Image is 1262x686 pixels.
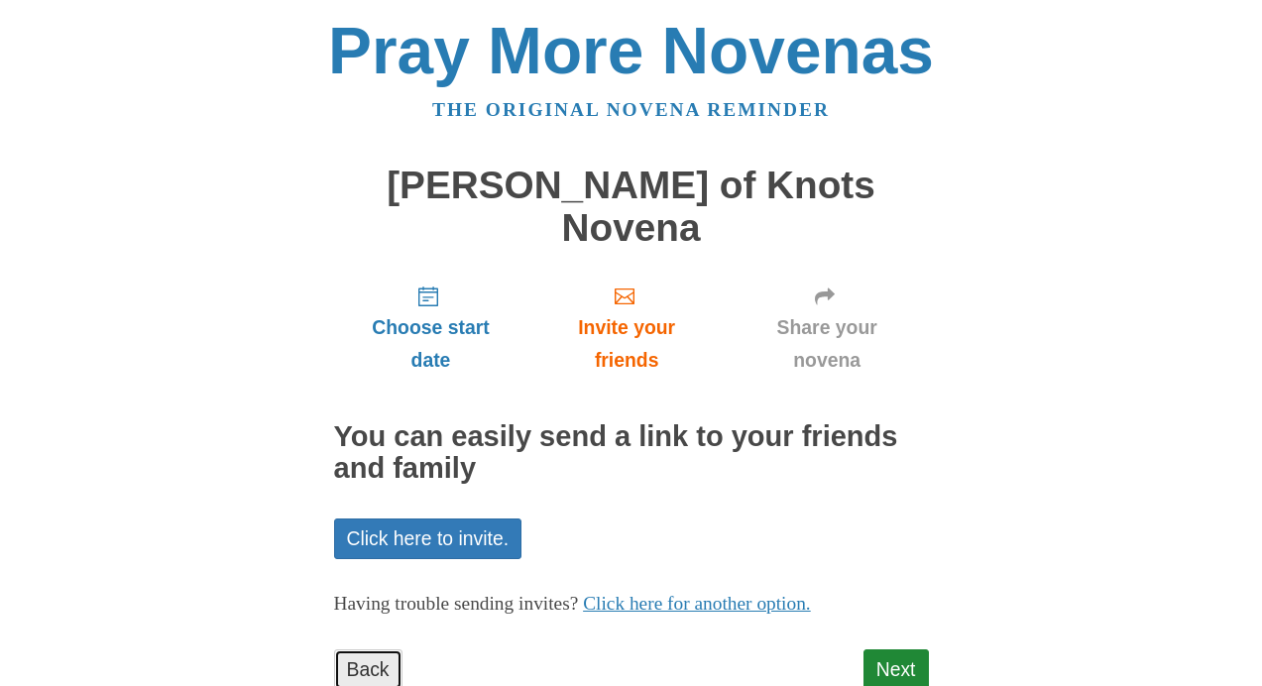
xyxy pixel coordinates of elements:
[527,269,725,387] a: Invite your friends
[334,518,522,559] a: Click here to invite.
[328,14,934,87] a: Pray More Novenas
[334,421,929,485] h2: You can easily send a link to your friends and family
[583,593,811,614] a: Click here for another option.
[334,269,528,387] a: Choose start date
[547,311,705,377] span: Invite your friends
[726,269,929,387] a: Share your novena
[354,311,509,377] span: Choose start date
[334,593,579,614] span: Having trouble sending invites?
[334,165,929,249] h1: [PERSON_NAME] of Knots Novena
[746,311,909,377] span: Share your novena
[432,99,830,120] a: The original novena reminder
